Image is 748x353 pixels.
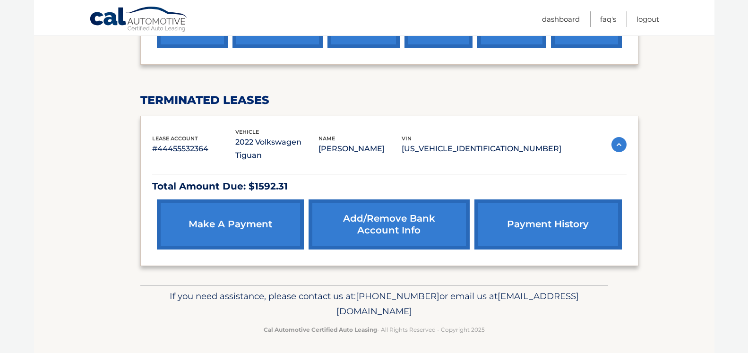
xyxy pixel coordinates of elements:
[318,135,335,142] span: name
[611,137,627,152] img: accordion-active.svg
[402,135,412,142] span: vin
[140,93,638,107] h2: terminated leases
[402,142,561,155] p: [US_VEHICLE_IDENTIFICATION_NUMBER]
[146,325,602,335] p: - All Rights Reserved - Copyright 2025
[309,199,470,250] a: Add/Remove bank account info
[152,178,627,195] p: Total Amount Due: $1592.31
[89,6,189,34] a: Cal Automotive
[157,199,304,250] a: make a payment
[636,11,659,27] a: Logout
[356,291,439,301] span: [PHONE_NUMBER]
[318,142,402,155] p: [PERSON_NAME]
[474,199,621,250] a: payment history
[152,135,198,142] span: lease account
[235,129,259,135] span: vehicle
[542,11,580,27] a: Dashboard
[264,326,377,333] strong: Cal Automotive Certified Auto Leasing
[146,289,602,319] p: If you need assistance, please contact us at: or email us at
[600,11,616,27] a: FAQ's
[152,142,235,155] p: #44455532364
[235,136,318,162] p: 2022 Volkswagen Tiguan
